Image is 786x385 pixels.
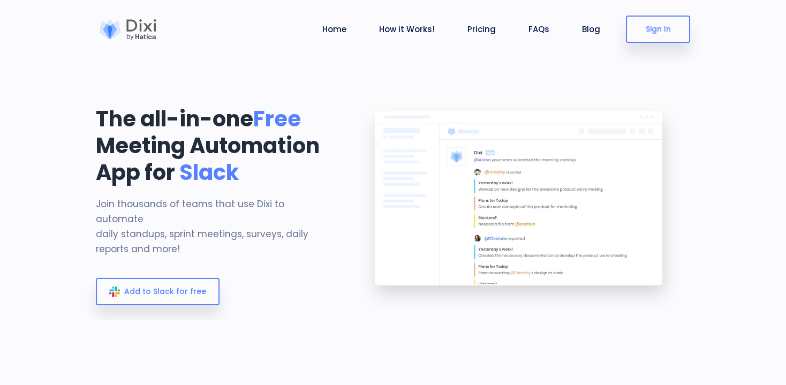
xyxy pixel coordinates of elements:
span: Free [253,104,301,134]
span: Add to Slack for free [124,286,206,297]
a: Add to Slack for free [96,278,220,305]
img: landing-banner [350,94,690,320]
a: Blog [578,23,604,35]
h1: The all-in-one Meeting Automation App for [96,105,334,186]
a: Sign In [626,16,690,43]
img: slack_icon_color.svg [109,286,120,297]
a: How it Works! [375,23,439,35]
a: Pricing [463,23,500,35]
a: Home [318,23,351,35]
a: FAQs [524,23,554,35]
span: Slack [179,157,239,187]
p: Join thousands of teams that use Dixi to automate daily standups, sprint meetings, surveys, daily... [96,197,334,256]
